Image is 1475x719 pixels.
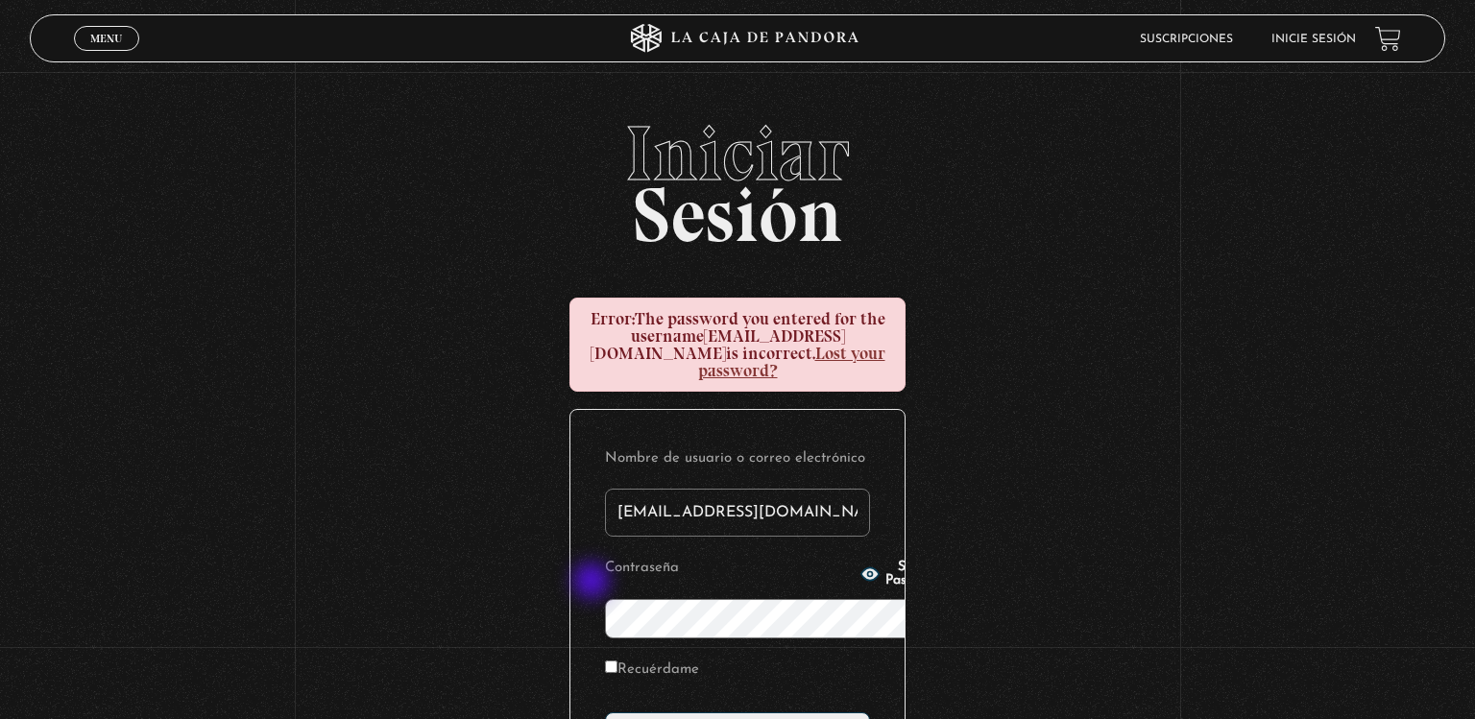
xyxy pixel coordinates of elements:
strong: Error: [591,308,635,329]
h2: Sesión [30,115,1446,238]
a: View your shopping cart [1375,25,1401,51]
label: Contraseña [605,554,855,584]
span: Menu [90,33,122,44]
a: Inicie sesión [1271,34,1356,45]
label: Recuérdame [605,656,699,685]
a: Suscripciones [1140,34,1233,45]
a: Lost your password? [698,343,885,381]
strong: [EMAIL_ADDRESS][DOMAIN_NAME] [591,325,845,364]
input: Recuérdame [605,660,617,673]
span: Iniciar [30,115,1446,192]
div: The password you entered for the username is incorrect. [569,298,906,392]
label: Nombre de usuario o correo electrónico [605,444,870,474]
span: Show Password [885,561,941,587]
button: Show Password [860,561,941,587]
span: Cerrar [85,49,130,62]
